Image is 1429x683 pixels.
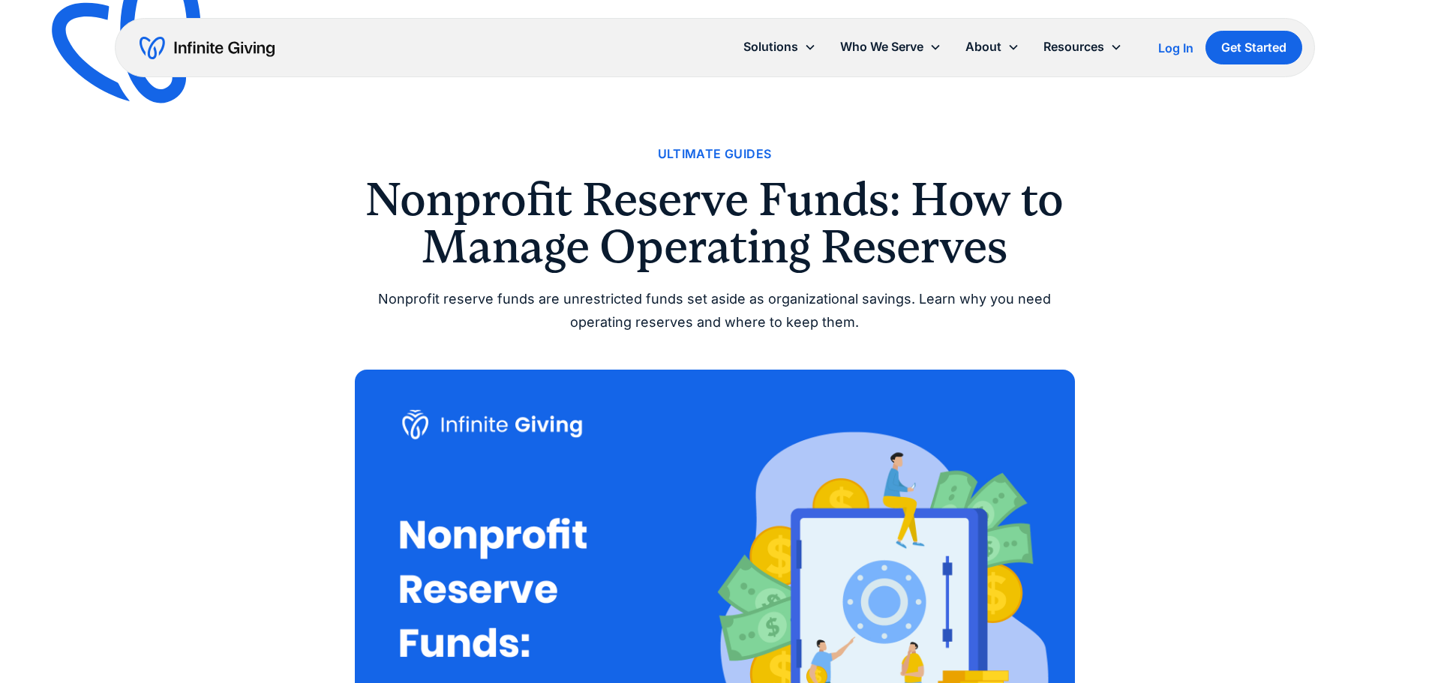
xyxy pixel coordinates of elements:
h1: Nonprofit Reserve Funds: How to Manage Operating Reserves [355,176,1075,270]
a: Log In [1158,39,1193,57]
div: Log In [1158,42,1193,54]
div: Resources [1031,31,1134,63]
div: Who We Serve [828,31,953,63]
div: Resources [1043,37,1104,57]
a: Get Started [1205,31,1302,64]
div: Nonprofit reserve funds are unrestricted funds set aside as organizational savings. Learn why you... [355,288,1075,334]
div: Who We Serve [840,37,923,57]
div: About [953,31,1031,63]
a: home [140,36,275,60]
div: Solutions [743,37,798,57]
div: About [965,37,1001,57]
a: Ultimate Guides [658,144,772,164]
div: Solutions [731,31,828,63]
